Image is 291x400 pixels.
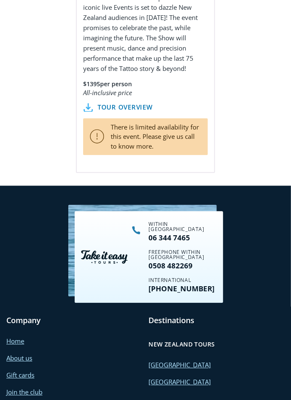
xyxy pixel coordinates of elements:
a: 0508 482269 [149,262,217,270]
a: Destinations [149,316,195,326]
div: All-inclusive price [83,89,208,98]
a: Home [6,337,24,346]
div: $1395 [83,80,100,89]
a: tour overview [83,104,153,112]
img: Take it easy tours [81,251,128,264]
a: 06 344 7465 [149,234,217,242]
a: [GEOGRAPHIC_DATA] [149,378,211,386]
div: International [149,278,217,283]
h4: New Zealand tours [149,341,215,349]
h3: Company [6,316,143,326]
div: Freephone within [GEOGRAPHIC_DATA] [149,250,217,260]
a: About us [6,354,32,363]
a: New Zealand tours [149,336,215,353]
div: per person [100,80,132,89]
div: Within [GEOGRAPHIC_DATA] [149,222,217,232]
a: Gift cards [6,371,34,380]
a: Join the club [6,388,42,397]
a: [GEOGRAPHIC_DATA] [149,361,211,369]
a: [PHONE_NUMBER] [149,285,217,293]
p: There is limited availability for this event. Please give us call to know more. [83,118,208,156]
